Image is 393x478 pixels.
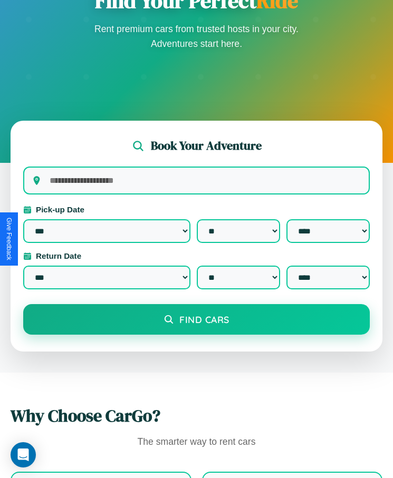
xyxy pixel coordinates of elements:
[5,218,13,260] div: Give Feedback
[23,251,370,260] label: Return Date
[151,138,262,154] h2: Book Your Adventure
[23,304,370,335] button: Find Cars
[11,404,382,427] h2: Why Choose CarGo?
[91,22,302,51] p: Rent premium cars from trusted hosts in your city. Adventures start here.
[23,205,370,214] label: Pick-up Date
[11,442,36,467] div: Open Intercom Messenger
[11,434,382,451] p: The smarter way to rent cars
